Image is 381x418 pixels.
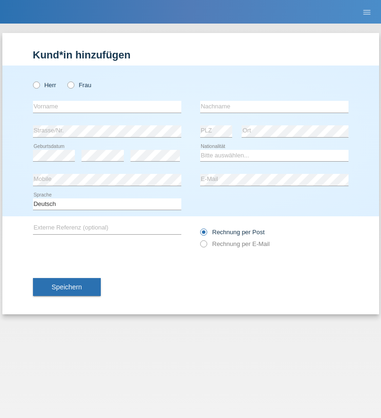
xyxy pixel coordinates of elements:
[362,8,372,17] i: menu
[200,240,206,252] input: Rechnung per E-Mail
[33,82,39,88] input: Herr
[33,278,101,296] button: Speichern
[33,49,349,61] h1: Kund*in hinzufügen
[200,240,270,247] label: Rechnung per E-Mail
[67,82,91,89] label: Frau
[33,82,57,89] label: Herr
[67,82,73,88] input: Frau
[200,229,206,240] input: Rechnung per Post
[357,9,376,15] a: menu
[52,283,82,291] span: Speichern
[200,229,265,236] label: Rechnung per Post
